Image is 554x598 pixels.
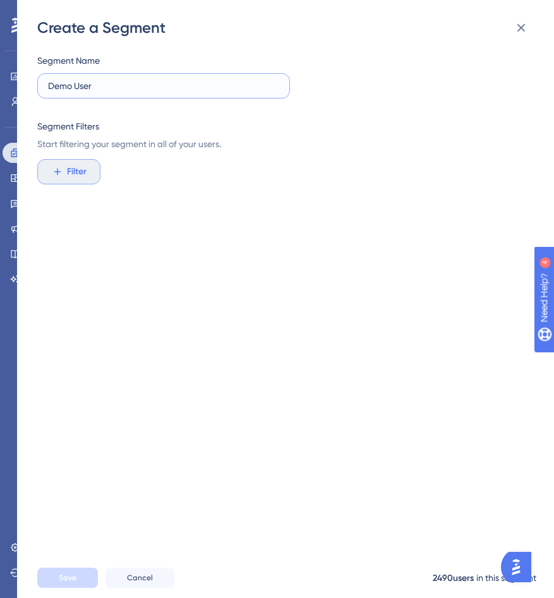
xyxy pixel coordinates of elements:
span: Save [59,573,76,583]
div: Segment Name [37,53,100,68]
span: Start filtering your segment in all of your users. [37,136,526,152]
span: Need Help? [30,3,79,18]
div: Segment Filters [37,119,99,134]
button: Cancel [105,568,174,588]
iframe: UserGuiding AI Assistant Launcher [501,548,539,586]
button: Filter [37,159,100,184]
div: in this segment [476,570,536,585]
input: Segment Name [48,79,279,93]
div: 4 [88,6,92,16]
div: Create a Segment [37,18,536,38]
div: 2490 users [433,571,474,586]
span: Filter [67,164,87,179]
span: Cancel [127,573,153,583]
button: Save [37,568,98,588]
